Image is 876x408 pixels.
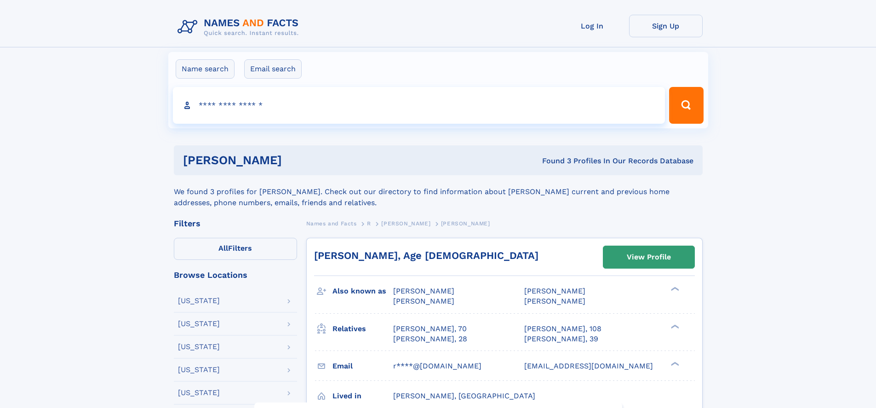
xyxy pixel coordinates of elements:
[367,218,371,229] a: R
[669,87,703,124] button: Search Button
[174,271,297,279] div: Browse Locations
[174,175,703,208] div: We found 3 profiles for [PERSON_NAME]. Check out our directory to find information about [PERSON_...
[381,218,430,229] a: [PERSON_NAME]
[367,220,371,227] span: R
[183,155,412,166] h1: [PERSON_NAME]
[178,343,220,351] div: [US_STATE]
[306,218,357,229] a: Names and Facts
[669,361,680,367] div: ❯
[218,244,228,253] span: All
[173,87,665,124] input: search input
[332,321,393,337] h3: Relatives
[441,220,490,227] span: [PERSON_NAME]
[524,334,598,344] a: [PERSON_NAME], 39
[393,391,535,400] span: [PERSON_NAME], [GEOGRAPHIC_DATA]
[332,388,393,404] h3: Lived in
[393,287,454,295] span: [PERSON_NAME]
[314,250,538,261] a: [PERSON_NAME], Age [DEMOGRAPHIC_DATA]
[244,59,302,79] label: Email search
[555,15,629,37] a: Log In
[412,156,693,166] div: Found 3 Profiles In Our Records Database
[178,389,220,397] div: [US_STATE]
[524,287,585,295] span: [PERSON_NAME]
[332,358,393,374] h3: Email
[393,324,467,334] a: [PERSON_NAME], 70
[669,286,680,292] div: ❯
[524,362,653,370] span: [EMAIL_ADDRESS][DOMAIN_NAME]
[174,15,306,40] img: Logo Names and Facts
[332,283,393,299] h3: Also known as
[603,246,694,268] a: View Profile
[669,323,680,329] div: ❯
[524,297,585,305] span: [PERSON_NAME]
[629,15,703,37] a: Sign Up
[174,219,297,228] div: Filters
[393,334,467,344] a: [PERSON_NAME], 28
[381,220,430,227] span: [PERSON_NAME]
[178,320,220,328] div: [US_STATE]
[176,59,235,79] label: Name search
[178,297,220,305] div: [US_STATE]
[627,247,671,268] div: View Profile
[524,324,601,334] a: [PERSON_NAME], 108
[174,238,297,260] label: Filters
[178,366,220,374] div: [US_STATE]
[393,297,454,305] span: [PERSON_NAME]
